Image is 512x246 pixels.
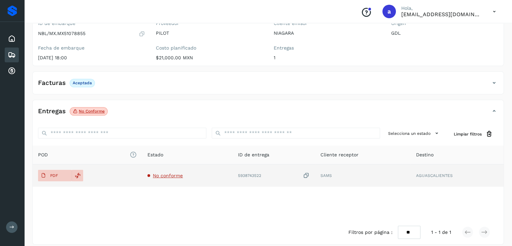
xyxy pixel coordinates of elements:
label: Entregas [274,45,381,51]
label: Fecha de embarque [38,45,145,51]
h4: Facturas [38,79,66,87]
div: Cuentas por cobrar [5,64,19,79]
label: Cliente emisor [274,21,381,26]
p: NIAGARA [274,30,381,36]
p: NBL/MX.MX51078855 [38,31,86,36]
span: ID de entrega [238,151,269,158]
p: $21,000.00 MXN [156,55,263,61]
span: POD [38,151,137,158]
span: Estado [147,151,163,158]
div: Inicio [5,31,19,46]
button: Selecciona un estado [385,128,443,139]
p: Hola, [401,5,482,11]
div: Embarques [5,48,19,62]
td: AGUASCALIENTES [411,164,504,187]
p: Aceptada [73,81,92,85]
span: Limpiar filtros [454,131,482,137]
td: SAMS [315,164,411,187]
span: No conforme [153,173,183,178]
span: Cliente receptor [320,151,359,158]
label: ID de embarque [38,21,145,26]
div: Reemplazar POD [72,170,83,181]
h4: Entregas [38,107,66,115]
button: Limpiar filtros [448,128,498,140]
p: GDL [391,30,498,36]
button: PDF [38,170,72,181]
p: [DATE] 18:00 [38,55,145,61]
p: aux.facturacion@atpilot.mx [401,11,482,18]
label: Costo planificado [156,45,263,51]
p: 1 [274,55,381,61]
span: Filtros por página : [348,229,392,236]
p: PILOT [156,30,263,36]
p: PDF [50,173,58,178]
div: FacturasAceptada [33,77,504,94]
div: EntregasNo conforme [33,105,504,122]
div: 5938743522 [238,172,310,179]
label: Origen [391,21,498,26]
span: 1 - 1 de 1 [431,229,451,236]
span: Destino [416,151,434,158]
label: Proveedor [156,21,263,26]
p: No conforme [79,109,105,114]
